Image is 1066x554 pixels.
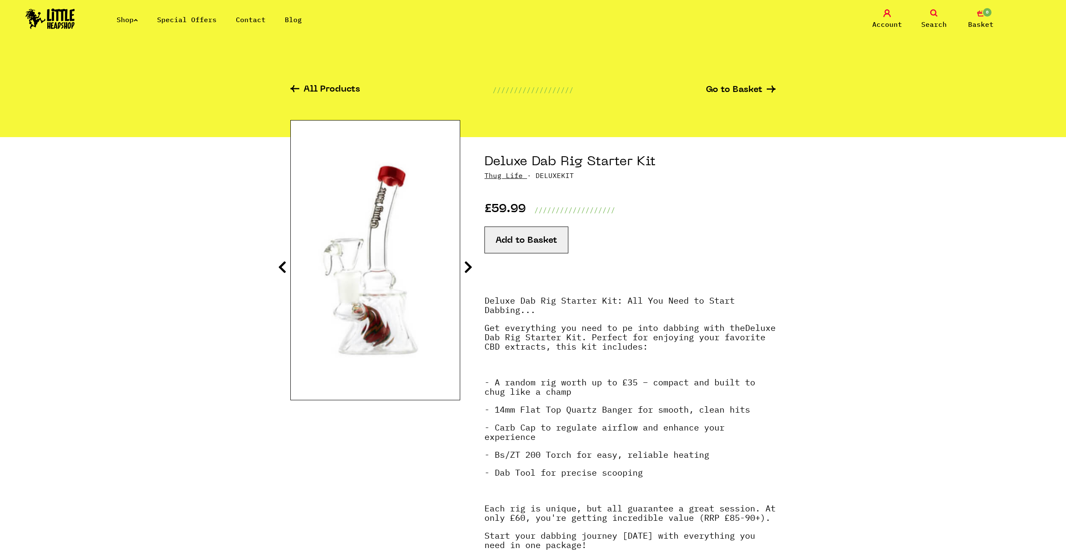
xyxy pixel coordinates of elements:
[872,19,902,29] span: Account
[236,15,266,24] a: Contact
[484,323,776,360] p: Get everything you need to pe into dabbing with the . Perfect for enjoying your favorite CBD extr...
[484,378,776,405] p: - A random rig worth up to £35 – compact and built to chug like a champ
[706,86,776,95] a: Go to Basket
[484,227,568,253] button: Add to Basket
[285,15,302,24] a: Blog
[291,155,460,366] img: Deluxe Dab Rig Starter Kit image 2
[484,405,776,423] p: - 14mm Flat Top Quartz Banger for smooth, clean hits
[534,205,615,215] p: ///////////////////
[484,504,776,531] p: Each rig is unique, but all guarantee a great session. At only £60, you're getting incredible val...
[484,171,523,180] a: Thug Life
[968,19,994,29] span: Basket
[484,205,526,215] p: £59.99
[290,85,360,95] a: All Products
[484,450,776,468] p: - Bs/ZT 200 Torch for easy, reliable heating
[157,15,217,24] a: Special Offers
[484,170,776,181] p: · DELUXEKIT
[493,85,573,95] p: ///////////////////
[117,15,138,24] a: Shop
[484,468,776,486] p: - Dab Tool for precise scooping
[960,9,1002,29] a: 0 Basket
[484,423,776,450] p: - Carb Cap to regulate airflow and enhance your experience
[484,154,776,170] h1: Deluxe Dab Rig Starter Kit
[913,9,955,29] a: Search
[26,9,75,29] img: Little Head Shop Logo
[484,295,735,316] strong: Deluxe Dab Rig Starter Kit: All You Need to Start Dabbing...
[484,322,776,343] strong: Deluxe Dab Rig Starter Kit
[982,7,992,17] span: 0
[921,19,947,29] span: Search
